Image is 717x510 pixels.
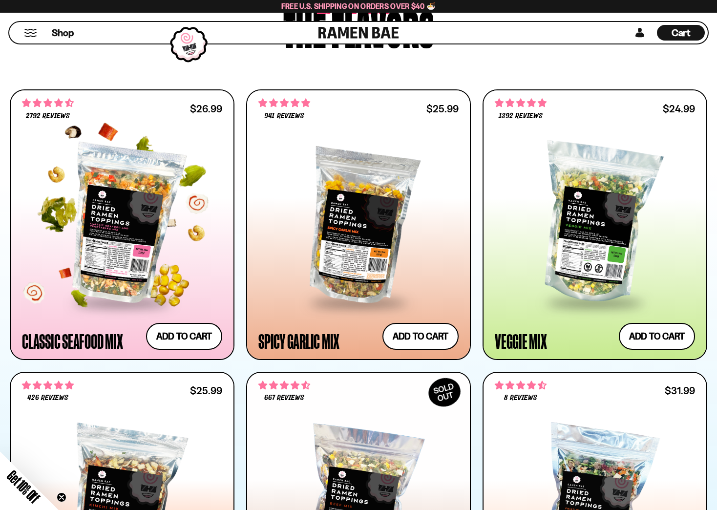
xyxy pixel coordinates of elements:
[4,467,42,506] span: Get 10% Off
[190,104,222,113] div: $26.99
[146,323,222,350] button: Add to cart
[426,104,459,113] div: $25.99
[495,379,547,392] span: 4.62 stars
[258,332,339,350] div: Spicy Garlic Mix
[264,394,304,402] span: 667 reviews
[22,379,74,392] span: 4.76 stars
[258,97,310,109] span: 4.75 stars
[483,89,707,360] a: 4.76 stars 1392 reviews $24.99 Veggie Mix Add to cart
[657,22,705,43] a: Cart
[258,379,310,392] span: 4.64 stars
[57,492,66,502] button: Close teaser
[22,332,123,350] div: Classic Seafood Mix
[665,386,695,395] div: $31.99
[499,112,543,120] span: 1392 reviews
[24,29,37,37] button: Mobile Menu Trigger
[495,97,547,109] span: 4.76 stars
[22,97,74,109] span: 4.68 stars
[52,25,74,41] a: Shop
[382,323,459,350] button: Add to cart
[27,394,68,402] span: 426 reviews
[663,104,695,113] div: $24.99
[619,323,695,350] button: Add to cart
[495,332,547,350] div: Veggie Mix
[423,373,465,412] div: SOLD OUT
[26,112,70,120] span: 2792 reviews
[672,27,691,39] span: Cart
[10,89,234,360] a: 4.68 stars 2792 reviews $26.99 Classic Seafood Mix Add to cart
[52,26,74,40] span: Shop
[246,89,471,360] a: 4.75 stars 941 reviews $25.99 Spicy Garlic Mix Add to cart
[504,394,537,402] span: 8 reviews
[264,112,304,120] span: 941 reviews
[281,1,436,11] span: Free U.S. Shipping on Orders over $40 🍜
[190,386,222,395] div: $25.99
